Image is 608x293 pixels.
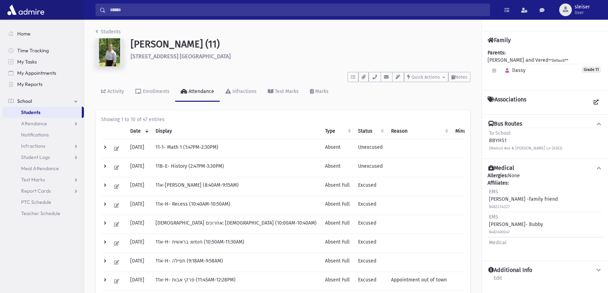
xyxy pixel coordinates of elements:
[262,82,304,102] a: Test Marks
[101,116,465,123] div: Showing 1 to 10 of 47 entries
[448,72,470,82] button: Notes
[3,197,84,208] a: PTC Schedule
[488,120,602,128] button: Bus Routes
[489,129,562,152] div: BBYHS1
[95,29,121,35] a: Students
[112,276,122,286] button: Edit
[126,253,151,272] td: [DATE]
[321,177,354,196] td: Absent Full
[21,120,47,127] span: Attendance
[488,180,509,186] b: Affiliates:
[354,177,387,196] td: Excused
[21,132,49,138] span: Notifications
[489,240,507,246] span: Medical
[17,59,37,65] span: My Tasks
[106,88,124,94] div: Activity
[21,143,45,149] span: Infractions
[493,274,502,287] a: Edit
[582,66,601,73] span: Grade 11
[151,177,321,196] td: 11א-[PERSON_NAME] (8:40AM-9:15AM)
[321,158,354,177] td: Absent
[489,230,510,234] small: 8482400247
[488,37,511,44] h4: Family
[455,74,467,80] span: Notes
[502,67,526,73] span: Dassy
[387,272,451,291] td: Appointment out of town
[95,28,121,38] nav: breadcrumb
[387,123,451,139] th: Reason: activate to sort column ascending
[489,214,498,220] span: EMS
[3,185,84,197] a: Report Cards
[21,210,60,217] span: Teacher Schedule
[488,120,522,128] h4: Bus Routes
[21,154,50,160] span: Student Logs
[126,139,151,158] td: [DATE]
[3,174,84,185] a: Test Marks
[354,196,387,215] td: Excused
[3,163,84,174] a: Meal Attendance
[489,213,543,235] div: [PERSON_NAME]- Bubby
[151,196,321,215] td: 11א-H- Recess (10:40AM-10:50AM)
[112,238,122,248] button: Edit
[21,177,45,183] span: Test Marks
[321,139,354,158] td: Absent
[354,272,387,291] td: Excused
[21,188,51,194] span: Report Cards
[95,38,124,66] img: w==
[488,96,526,109] h4: Associations
[112,257,122,267] button: Edit
[3,95,84,107] a: School
[112,162,122,173] button: Edit
[590,96,602,109] a: View all Associations
[354,158,387,177] td: Unexcused
[451,123,477,139] th: Minutes
[354,123,387,139] th: Status: activate to sort column ascending
[489,189,498,195] span: EMS
[126,196,151,215] td: [DATE]
[151,215,321,234] td: [DEMOGRAPHIC_DATA] אחרונים: [DEMOGRAPHIC_DATA] (10:00AM-10:40AM)
[6,3,46,17] img: AdmirePro
[151,158,321,177] td: 11B-E- History (2:47PM-3:30PM)
[131,38,470,50] h1: [PERSON_NAME] (11)
[3,45,84,56] a: Time Tracking
[321,215,354,234] td: Absent Full
[489,188,558,210] div: [PERSON_NAME] -family friend
[126,234,151,253] td: [DATE]
[17,31,31,37] span: Home
[126,158,151,177] td: [DATE]
[17,47,49,54] span: Time Tracking
[3,79,84,90] a: My Reports
[126,272,151,291] td: [DATE]
[3,129,84,140] a: Notifications
[489,130,510,136] span: To School
[354,253,387,272] td: Excused
[489,146,562,151] small: (Walnut Ave & [PERSON_NAME] Ln (ESE))
[3,118,84,129] a: Attendance
[3,140,84,152] a: Infractions
[151,272,321,291] td: 11א-H- פרקי אבות (11:45AM-12:28PM)
[488,165,602,172] button: Medical
[488,267,602,274] button: Additional Info
[175,82,220,102] a: Attendance
[3,67,84,79] a: My Appointments
[354,215,387,234] td: Excused
[575,10,590,15] span: User
[488,173,508,179] b: Allergies:
[354,234,387,253] td: Excused
[17,81,42,87] span: My Reports
[126,177,151,196] td: [DATE]
[411,74,440,80] span: Quick Actions
[3,107,82,118] a: Students
[489,205,510,209] small: 8482234327
[488,165,514,172] h4: Medical
[3,28,84,39] a: Home
[21,109,40,115] span: Students
[95,82,130,102] a: Activity
[3,152,84,163] a: Student Logs
[321,123,354,139] th: Type: activate to sort column ascending
[321,272,354,291] td: Absent Full
[126,123,151,139] th: Date: activate to sort column ascending
[354,139,387,158] td: Unexcused
[220,82,262,102] a: Infractions
[21,165,59,172] span: Meal Attendance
